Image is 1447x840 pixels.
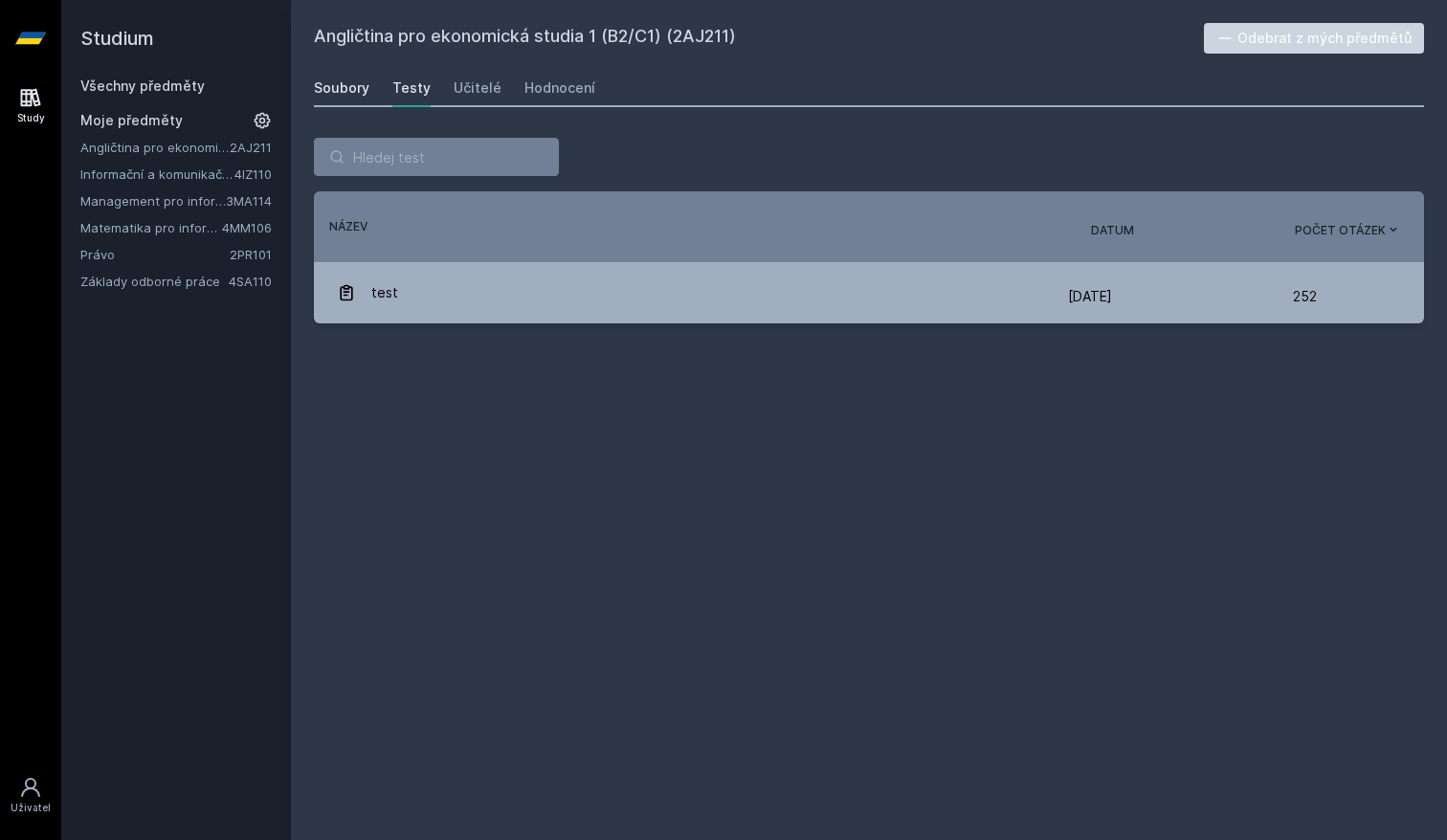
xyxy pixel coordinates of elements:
button: Název [329,218,367,235]
a: test [DATE] 252 [314,262,1424,323]
span: Moje předměty [80,111,183,130]
span: 252 [1293,277,1317,316]
a: 2PR101 [230,247,272,262]
span: Počet otázek [1295,222,1386,239]
div: Testy [392,78,431,98]
input: Hledej test [314,138,559,176]
a: Učitelé [454,69,501,107]
a: 4SA110 [229,274,272,289]
h2: Angličtina pro ekonomická studia 1 (B2/C1) (2AJ211) [314,23,1204,54]
a: 4MM106 [222,220,272,235]
a: Informační a komunikační technologie [80,165,234,184]
div: Soubory [314,78,369,98]
a: Matematika pro informatiky [80,218,222,237]
button: Počet otázek [1295,222,1401,239]
div: Hodnocení [524,78,595,98]
a: Study [4,77,57,135]
a: Uživatel [4,766,57,825]
a: Management pro informatiky a statistiky [80,191,226,210]
a: 4IZ110 [234,166,272,182]
a: Angličtina pro ekonomická studia 1 (B2/C1) [80,138,230,157]
a: Právo [80,245,230,264]
a: Soubory [314,69,369,107]
div: Uživatel [11,801,51,815]
span: test [371,274,398,312]
a: Hodnocení [524,69,595,107]
div: Study [17,111,45,125]
span: [DATE] [1068,288,1112,304]
a: Všechny předměty [80,77,205,94]
a: 2AJ211 [230,140,272,155]
a: Testy [392,69,431,107]
div: Učitelé [454,78,501,98]
button: Datum [1091,222,1134,239]
a: 3MA114 [226,193,272,209]
button: Odebrat z mých předmětů [1204,23,1425,54]
a: Základy odborné práce [80,272,229,291]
